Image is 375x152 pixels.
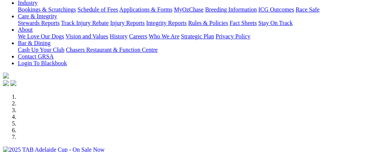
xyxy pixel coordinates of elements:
a: Fact Sheets [230,20,257,26]
a: History [110,33,127,39]
a: Stewards Reports [18,20,59,26]
div: Industry [18,6,372,13]
a: Integrity Reports [146,20,187,26]
a: Care & Integrity [18,13,57,19]
img: twitter.svg [10,80,16,86]
a: Schedule of Fees [77,6,118,13]
a: Strategic Plan [181,33,214,39]
a: About [18,26,33,33]
a: Privacy Policy [216,33,250,39]
a: Careers [129,33,147,39]
div: Care & Integrity [18,20,372,26]
div: Bar & Dining [18,47,372,53]
a: Chasers Restaurant & Function Centre [66,47,158,53]
a: Bookings & Scratchings [18,6,76,13]
a: Contact GRSA [18,53,54,60]
a: Race Safe [295,6,319,13]
a: Login To Blackbook [18,60,67,66]
a: Cash Up Your Club [18,47,64,53]
a: Applications & Forms [119,6,172,13]
a: Vision and Values [65,33,108,39]
a: Who We Are [149,33,180,39]
img: facebook.svg [3,80,9,86]
img: logo-grsa-white.png [3,73,9,79]
a: Breeding Information [205,6,257,13]
a: Rules & Policies [188,20,228,26]
div: About [18,33,372,40]
a: We Love Our Dogs [18,33,64,39]
a: Track Injury Rebate [61,20,109,26]
a: Stay On Track [258,20,292,26]
a: MyOzChase [174,6,204,13]
a: ICG Outcomes [258,6,294,13]
a: Bar & Dining [18,40,51,46]
a: Injury Reports [110,20,145,26]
